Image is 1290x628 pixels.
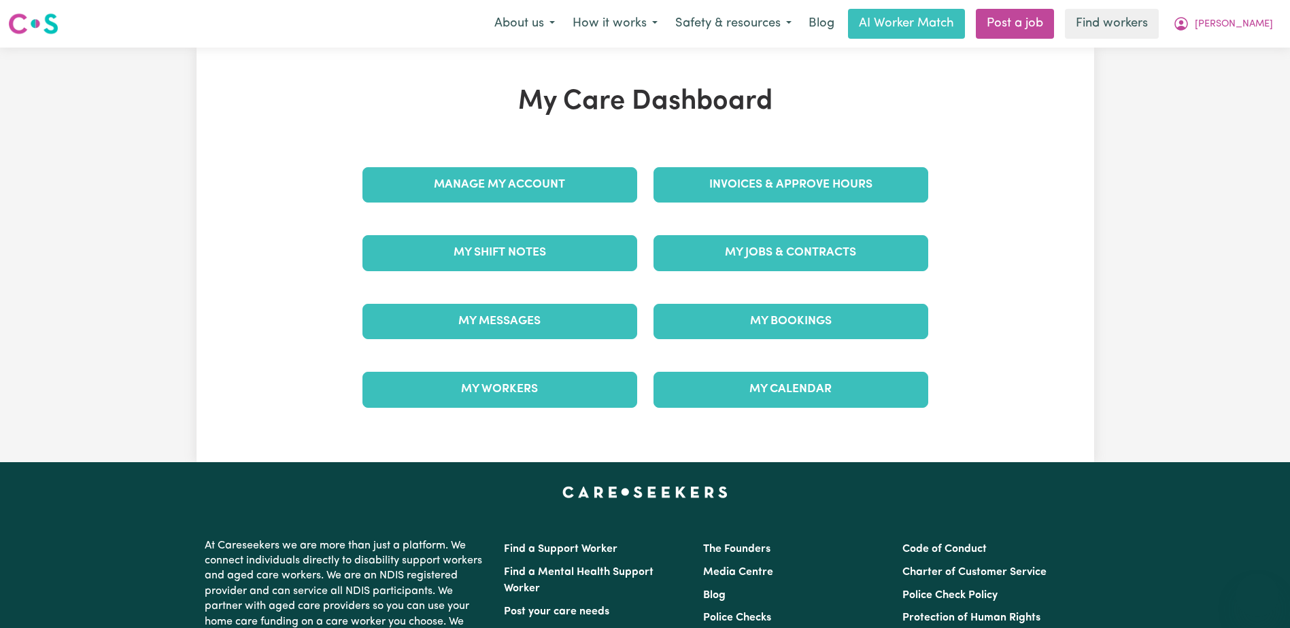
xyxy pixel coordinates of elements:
button: About us [486,10,564,38]
a: My Bookings [654,304,928,339]
a: Find a Support Worker [504,544,617,555]
a: Manage My Account [362,167,637,203]
button: How it works [564,10,666,38]
iframe: Button to launch messaging window [1236,574,1279,617]
a: AI Worker Match [848,9,965,39]
button: Safety & resources [666,10,800,38]
h1: My Care Dashboard [354,86,936,118]
a: Find workers [1065,9,1159,39]
a: Careseekers logo [8,8,58,39]
a: The Founders [703,544,770,555]
button: My Account [1164,10,1282,38]
a: Careseekers home page [562,487,728,498]
a: Invoices & Approve Hours [654,167,928,203]
a: My Jobs & Contracts [654,235,928,271]
a: Blog [800,9,843,39]
a: Media Centre [703,567,773,578]
a: Code of Conduct [902,544,987,555]
a: My Workers [362,372,637,407]
a: Protection of Human Rights [902,612,1040,623]
a: Post your care needs [504,606,609,617]
a: My Messages [362,304,637,339]
a: Charter of Customer Service [902,567,1047,578]
a: My Shift Notes [362,235,637,271]
a: Find a Mental Health Support Worker [504,567,654,594]
a: Police Checks [703,612,771,623]
a: Blog [703,590,726,601]
a: My Calendar [654,372,928,407]
a: Post a job [976,9,1054,39]
img: Careseekers logo [8,12,58,36]
a: Police Check Policy [902,590,998,601]
span: [PERSON_NAME] [1195,17,1273,32]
